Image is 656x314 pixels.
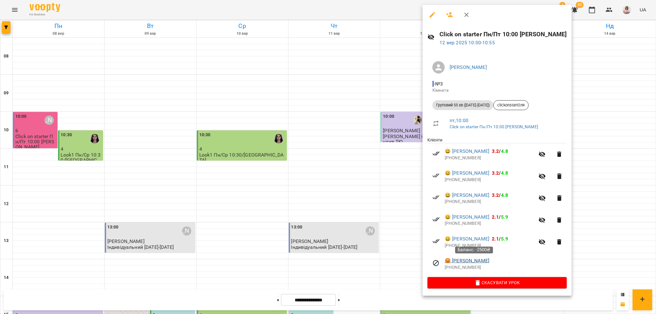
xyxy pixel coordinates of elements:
svg: Візит сплачено [432,150,440,157]
span: 3.2 [492,192,499,198]
b: / [492,148,508,154]
span: 5.9 [501,214,508,220]
a: Click on starter Пн/Пт 10:00 [PERSON_NAME] [450,124,538,129]
svg: Візит скасовано [432,260,440,267]
svg: Візит сплачено [432,194,440,201]
span: 3.2 [492,148,499,154]
span: 3.2 [492,170,499,176]
span: Скасувати Урок [432,279,562,286]
span: 4.8 [501,192,508,198]
a: 😀 [PERSON_NAME] [445,192,489,199]
p: [PHONE_NUMBER] [445,221,535,227]
span: 4.8 [501,148,508,154]
a: [PERSON_NAME] [450,64,487,70]
a: 12 вер 2025 10:00-10:55 [440,40,495,46]
p: [PHONE_NUMBER] [445,264,567,271]
p: Кімната [432,87,562,93]
a: 😀 [PERSON_NAME] [445,213,489,221]
svg: Візит сплачено [432,172,440,179]
button: Скасувати Урок [427,277,567,288]
p: [PHONE_NUMBER] [445,177,535,183]
a: 😀 [PERSON_NAME] [445,169,489,177]
a: 😀 [PERSON_NAME] [445,148,489,155]
p: [PHONE_NUMBER] [445,155,535,161]
span: Груповий 55 хв ([DATE]-[DATE]) [432,102,493,108]
a: 😡 [PERSON_NAME] [445,257,489,264]
a: пт , 10:00 [450,117,468,123]
svg: Візит сплачено [432,237,440,245]
b: / [492,214,508,220]
span: 2.1 [492,236,499,242]
h6: Click on starter Пн/Пт 10:00 [PERSON_NAME] [440,30,567,39]
span: 5.9 [501,236,508,242]
span: - №3 [432,81,444,87]
span: clickonstartОля [494,102,528,108]
p: [PHONE_NUMBER] [445,243,535,249]
b: / [492,170,508,176]
a: 😀 [PERSON_NAME] [445,235,489,243]
span: Баланс: -2500₴ [458,247,491,252]
span: 4.8 [501,170,508,176]
div: clickonstartОля [493,100,529,110]
b: / [492,192,508,198]
p: [PHONE_NUMBER] [445,199,535,205]
ul: Клієнти [427,137,567,277]
svg: Візит сплачено [432,216,440,223]
b: / [492,236,508,242]
span: 2.1 [492,214,499,220]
